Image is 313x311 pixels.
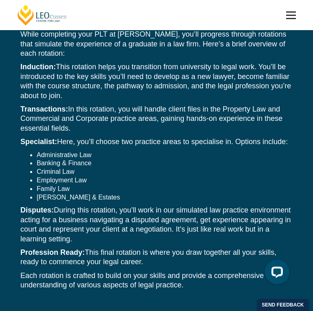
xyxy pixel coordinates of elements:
[37,168,293,176] li: Criminal Law
[37,193,293,202] li: [PERSON_NAME] & Estates
[20,30,293,58] p: While completing your PLT at [PERSON_NAME], you’ll progress through rotations that simulate the e...
[20,105,68,113] strong: Transactions:
[20,248,85,256] strong: Profession Ready:
[20,62,293,101] p: This rotation helps you transition from university to legal work. You’ll be introduced to the key...
[20,137,293,147] p: Here, you’ll choose two practice areas to specialise in. Options include:
[20,138,57,146] strong: Specialist:
[258,256,293,291] iframe: LiveChat chat widget
[20,105,293,133] p: In this rotation, you will handle client files in the Property Law and Commercial and Corporate p...
[37,151,293,160] li: Administrative Law
[20,248,293,267] p: This final rotation is where you draw together all your skills, ready to commence your legal career.
[20,271,293,290] p: Each rotation is crafted to build on your skills and provide a comprehensive understanding of var...
[20,206,54,214] strong: Disputes:
[20,206,293,244] p: During this rotation, you’ll work in our simulated law practice environment acting for a business...
[37,159,293,168] li: Banking & Finance
[20,63,56,71] strong: Induction:
[16,4,68,26] a: [PERSON_NAME] Centre for Law
[37,176,293,185] li: Employment Law
[37,185,293,193] li: Family Law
